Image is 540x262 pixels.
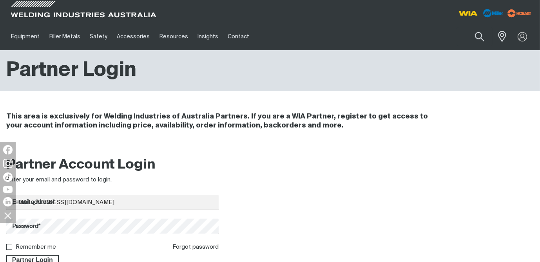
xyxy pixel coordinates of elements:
[505,7,534,19] img: miller
[457,27,493,46] input: Product name or item number...
[6,176,219,185] div: Enter your email and password to login.
[3,172,13,182] img: TikTok
[6,23,402,50] nav: Main
[16,244,56,250] label: Remember me
[3,197,13,206] img: LinkedIn
[223,23,254,50] a: Contact
[6,58,136,83] h1: Partner Login
[3,145,13,154] img: Facebook
[6,112,444,130] h4: This area is exclusively for Welding Industries of Australia Partners. If you are a WIA Partner, ...
[1,209,14,222] img: hide socials
[466,27,493,46] button: Search products
[155,23,193,50] a: Resources
[112,23,154,50] a: Accessories
[193,23,223,50] a: Insights
[172,244,219,250] a: Forgot password
[6,23,44,50] a: Equipment
[3,159,13,168] img: Instagram
[85,23,112,50] a: Safety
[6,156,219,174] h2: Partner Account Login
[44,23,85,50] a: Filler Metals
[3,186,13,193] img: YouTube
